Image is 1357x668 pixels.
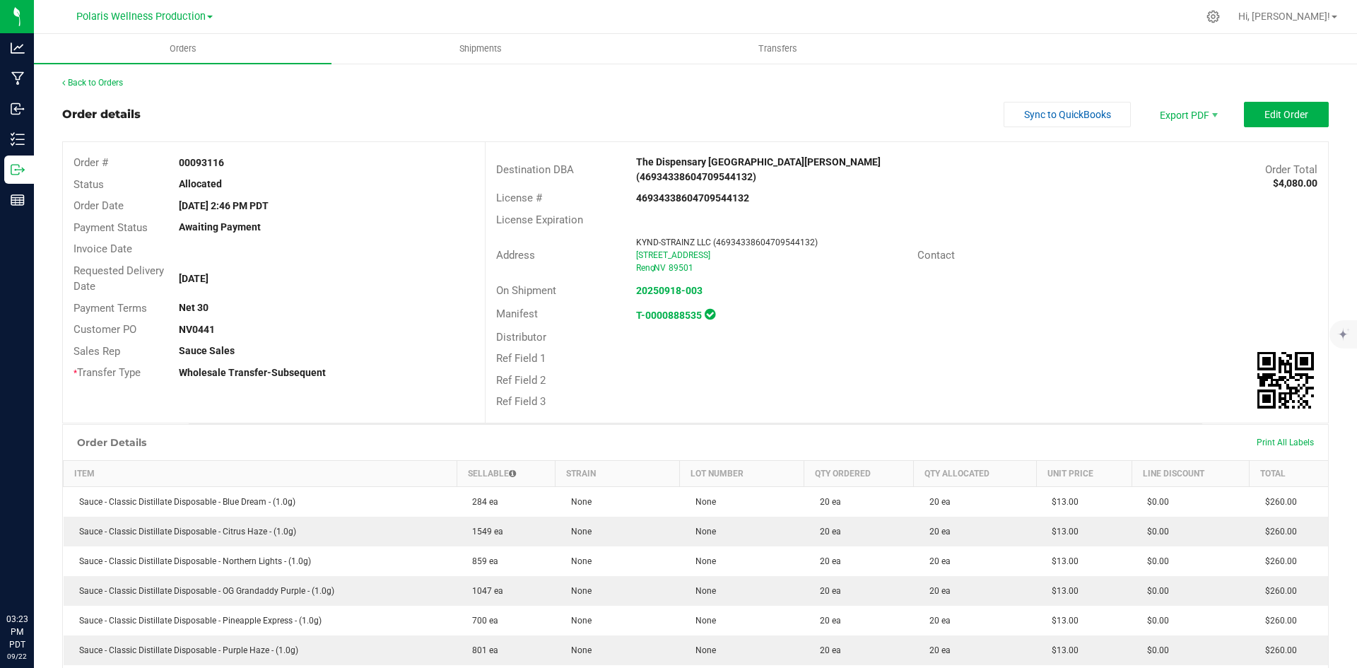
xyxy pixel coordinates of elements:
span: Sauce - Classic Distillate Disposable - Purple Haze - (1.0g) [72,645,298,655]
span: Order # [74,156,108,169]
span: 89501 [669,263,693,273]
span: Shipments [440,42,521,55]
th: Sellable [457,460,555,486]
span: In Sync [705,307,715,322]
span: Distributor [496,331,546,344]
th: Strain [556,460,680,486]
strong: Sauce Sales [179,345,235,356]
span: 1549 ea [465,527,503,537]
span: Invoice Date [74,242,132,255]
a: Transfers [629,34,927,64]
inline-svg: Inbound [11,102,25,116]
div: Order details [62,106,141,123]
span: Ref Field 2 [496,374,546,387]
span: Requested Delivery Date [74,264,164,293]
span: None [564,556,592,566]
a: Back to Orders [62,78,123,88]
span: 20 ea [922,586,951,596]
span: None [564,586,592,596]
span: License Expiration [496,213,583,226]
span: $0.00 [1140,497,1169,507]
span: $260.00 [1258,616,1297,626]
span: 20 ea [813,497,841,507]
span: Sauce - Classic Distillate Disposable - Blue Dream - (1.0g) [72,497,295,507]
span: $260.00 [1258,556,1297,566]
span: $13.00 [1045,497,1079,507]
span: Order Date [74,199,124,212]
span: License # [496,192,542,204]
span: Status [74,178,104,191]
h1: Order Details [77,437,146,448]
span: $13.00 [1045,586,1079,596]
strong: Net 30 [179,302,208,313]
span: Hi, [PERSON_NAME]! [1238,11,1330,22]
span: Print All Labels [1257,438,1314,447]
span: , [652,263,654,273]
strong: The Dispensary [GEOGRAPHIC_DATA][PERSON_NAME] (46934338604709544132) [636,156,881,182]
span: NV [654,263,666,273]
span: 1047 ea [465,586,503,596]
strong: [DATE] 2:46 PM PDT [179,200,269,211]
span: 20 ea [813,586,841,596]
inline-svg: Manufacturing [11,71,25,86]
span: Sales Rep [74,345,120,358]
span: None [688,497,716,507]
strong: 20250918-003 [636,285,703,296]
span: Customer PO [74,323,136,336]
span: 20 ea [922,556,951,566]
span: Destination DBA [496,163,574,176]
span: 20 ea [813,645,841,655]
th: Item [64,460,457,486]
span: Transfer Type [74,366,141,379]
span: Transfers [739,42,816,55]
span: Sauce - Classic Distillate Disposable - Northern Lights - (1.0g) [72,556,311,566]
strong: [DATE] [179,273,208,284]
span: None [688,645,716,655]
span: 20 ea [813,616,841,626]
span: $0.00 [1140,645,1169,655]
span: $0.00 [1140,527,1169,537]
span: None [688,527,716,537]
iframe: Resource center [14,555,57,597]
span: 20 ea [813,527,841,537]
span: $13.00 [1045,645,1079,655]
span: $260.00 [1258,645,1297,655]
strong: Awaiting Payment [179,221,261,233]
img: Scan me! [1257,352,1314,409]
span: Sauce - Classic Distillate Disposable - Citrus Haze - (1.0g) [72,527,296,537]
span: $13.00 [1045,556,1079,566]
span: 284 ea [465,497,498,507]
span: 20 ea [922,616,951,626]
inline-svg: Reports [11,193,25,207]
qrcode: 00093116 [1257,352,1314,409]
span: None [688,586,716,596]
inline-svg: Inventory [11,132,25,146]
strong: 46934338604709544132 [636,192,749,204]
span: None [564,527,592,537]
span: Edit Order [1264,109,1308,120]
span: Polaris Wellness Production [76,11,206,23]
span: $260.00 [1258,586,1297,596]
span: $260.00 [1258,497,1297,507]
span: Order Total [1265,163,1317,176]
th: Lot Number [680,460,804,486]
span: Payment Terms [74,302,147,315]
span: $13.00 [1045,616,1079,626]
span: Manifest [496,307,538,320]
span: Ref Field 3 [496,395,546,408]
span: None [688,556,716,566]
span: [STREET_ADDRESS] [636,250,710,260]
span: KYND-STRAINZ LLC (46934338604709544132) [636,238,818,247]
span: None [564,497,592,507]
a: T-0000888535 [636,310,702,321]
span: 20 ea [922,645,951,655]
span: 20 ea [922,527,951,537]
inline-svg: Analytics [11,41,25,55]
a: Shipments [331,34,629,64]
li: Export PDF [1145,102,1230,127]
span: 20 ea [813,556,841,566]
strong: NV0441 [179,324,215,335]
strong: Wholesale Transfer-Subsequent [179,367,326,378]
span: $0.00 [1140,556,1169,566]
span: None [564,616,592,626]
